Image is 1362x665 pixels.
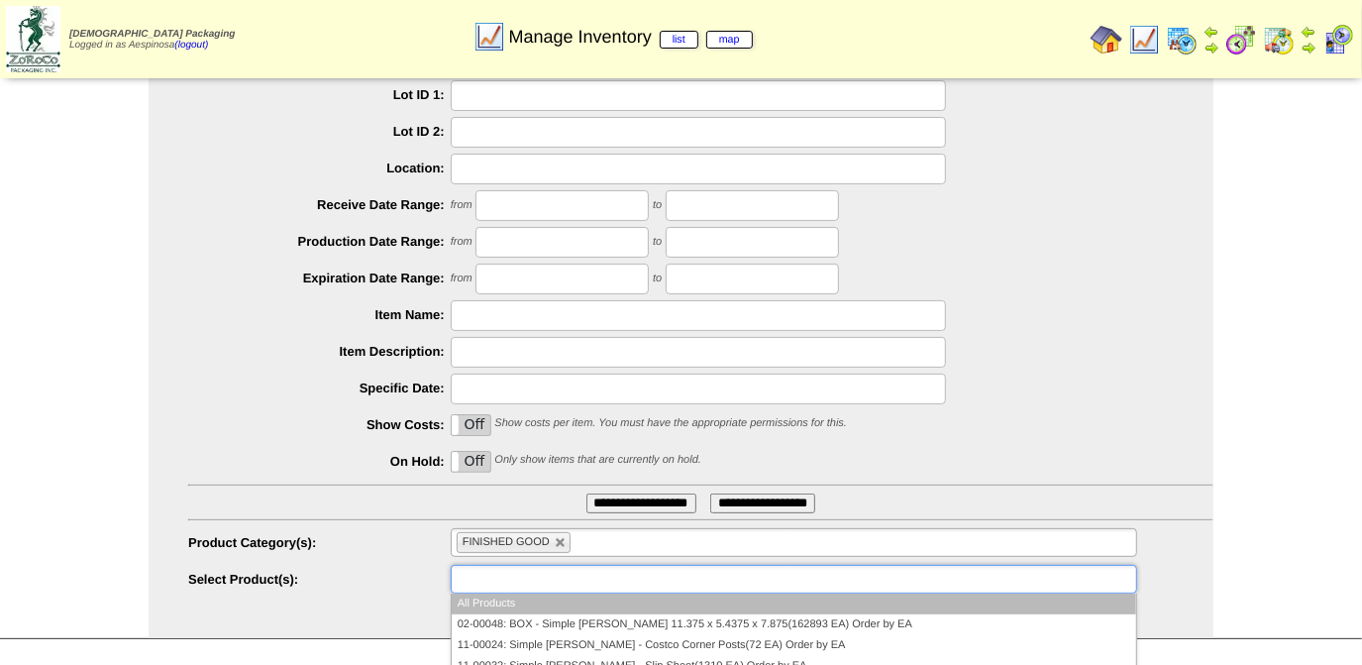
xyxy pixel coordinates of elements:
span: to [653,200,662,212]
label: Show Costs: [188,417,451,432]
label: Expiration Date Range: [188,271,451,285]
img: zoroco-logo-small.webp [6,6,60,72]
label: Location: [188,161,451,175]
li: 02-00048: BOX - Simple [PERSON_NAME] 11.375 x 5.4375 x 7.875(162893 EA) Order by EA [452,614,1136,635]
label: Off [452,415,490,435]
label: Specific Date: [188,381,451,395]
img: arrowright.gif [1301,40,1316,55]
a: map [706,31,753,49]
img: line_graph.gif [1128,24,1160,55]
a: (logout) [174,40,208,51]
span: from [451,200,472,212]
label: Lot ID 2: [188,124,451,139]
label: Lot ID 1: [188,87,451,102]
div: OnOff [451,414,491,436]
span: to [653,237,662,249]
span: from [451,274,472,285]
label: Select Product(s): [188,572,451,587]
label: Production Date Range: [188,234,451,249]
img: arrowright.gif [1204,40,1219,55]
label: Item Description: [188,344,451,359]
img: calendarinout.gif [1263,24,1295,55]
label: Product Category(s): [188,535,451,550]
label: On Hold: [188,454,451,469]
img: home.gif [1091,24,1122,55]
li: 11-00024: Simple [PERSON_NAME] - Costco Corner Posts(72 EA) Order by EA [452,635,1136,656]
span: Logged in as Aespinosa [69,29,235,51]
label: Item Name: [188,307,451,322]
img: calendarblend.gif [1225,24,1257,55]
span: from [451,237,472,249]
span: Only show items that are currently on hold. [494,455,700,467]
img: line_graph.gif [473,21,505,53]
span: [DEMOGRAPHIC_DATA] Packaging [69,29,235,40]
span: FINISHED GOOD [463,536,550,548]
img: arrowleft.gif [1204,24,1219,40]
label: Receive Date Range: [188,197,451,212]
div: OnOff [451,451,491,473]
span: Show costs per item. You must have the appropriate permissions for this. [494,418,847,430]
li: All Products [452,594,1136,614]
a: list [660,31,698,49]
span: to [653,274,662,285]
img: calendarcustomer.gif [1322,24,1354,55]
span: Manage Inventory [509,27,753,48]
img: calendarprod.gif [1166,24,1198,55]
img: arrowleft.gif [1301,24,1316,40]
label: Off [452,452,490,472]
